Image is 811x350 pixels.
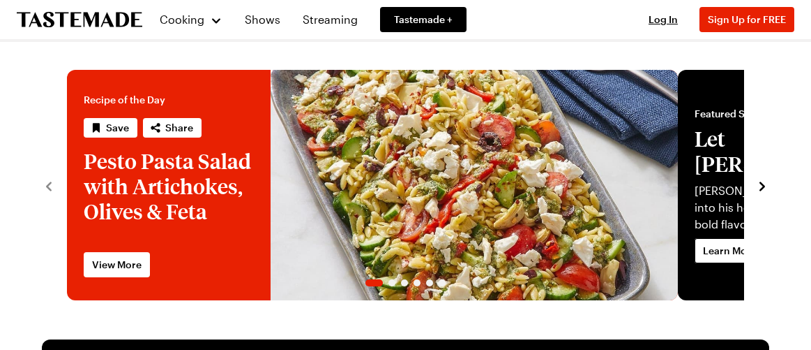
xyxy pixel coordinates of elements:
[388,279,395,286] span: Go to slide 2
[695,238,765,263] a: Learn More
[414,279,420,286] span: Go to slide 4
[394,13,453,27] span: Tastemade +
[159,3,222,36] button: Cooking
[699,7,794,32] button: Sign Up for FREE
[365,279,383,286] span: Go to slide 1
[160,13,204,26] span: Cooking
[143,118,202,138] button: Share
[401,279,408,286] span: Go to slide 3
[426,279,433,286] span: Go to slide 5
[106,121,129,135] span: Save
[649,13,678,25] span: Log In
[439,279,446,286] span: Go to slide 6
[84,252,150,277] a: View More
[380,7,467,32] a: Tastemade +
[755,177,769,194] button: navigate to next item
[703,244,757,258] span: Learn More
[165,121,193,135] span: Share
[708,13,786,25] span: Sign Up for FREE
[84,118,137,138] button: Save recipe
[635,13,691,27] button: Log In
[67,70,678,300] div: 1 / 6
[92,258,142,272] span: View More
[17,12,142,28] a: To Tastemade Home Page
[42,177,56,194] button: navigate to previous item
